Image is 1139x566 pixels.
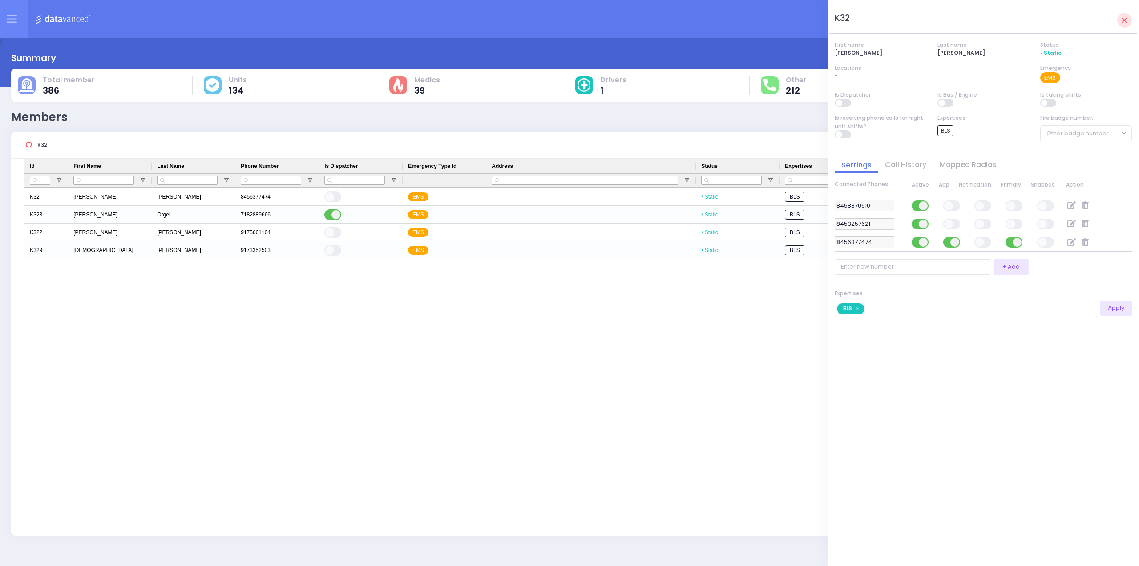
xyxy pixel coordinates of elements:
[835,289,1132,297] div: Expertises
[73,163,101,169] span: First Name
[1031,181,1055,189] label: Shabbos
[835,160,878,170] a: Settings
[157,163,184,169] span: Last Name
[390,177,397,184] button: Open Filter Menu
[835,180,901,188] div: Connected Phones
[68,224,152,241] div: [PERSON_NAME]
[206,78,219,92] img: cause-cover.svg
[994,259,1029,275] button: + Add
[408,163,456,169] span: Emergency Type Id
[785,176,929,185] input: Expertises Filter Input
[24,188,1115,206] div: Press SPACE to select this row.
[767,177,774,184] button: Open Filter Menu
[578,78,591,92] img: medical-cause.svg
[229,76,247,85] span: Units
[835,114,926,130] div: Is receiving phone calls for night unit shifts?
[1040,49,1042,57] span: •
[837,303,864,314] tag: BLS
[241,163,279,169] span: Phone Number
[937,125,953,136] div: BLS
[414,76,440,85] span: Medics
[43,86,95,95] span: 386
[235,224,319,241] div: 9175661104
[1066,181,1084,189] label: Action
[701,194,703,200] span: •
[408,228,428,237] span: EMS
[835,64,1029,72] div: Locations
[701,229,703,236] span: •
[408,210,428,220] span: EMS
[307,177,314,184] button: Open Filter Menu
[835,72,1029,80] div: -
[1040,49,1062,57] span: Static
[785,192,804,202] span: BLS
[408,192,428,202] span: EMS
[235,188,319,206] div: 8456377474
[1046,129,1109,138] span: Other badge number
[701,247,718,253] span: Static
[937,114,1029,122] div: Expertises
[701,194,718,200] span: Static
[1040,64,1132,72] div: Emergency
[408,246,428,255] span: EMS
[68,188,152,206] div: [PERSON_NAME]
[34,136,168,153] input: Search
[600,86,626,95] span: 1
[73,176,134,185] input: First Name Filter Input
[24,224,1115,241] div: Press SPACE to select this row.
[24,241,1115,259] div: Press SPACE to select this row.
[24,241,68,259] div: K329
[235,206,319,224] div: 7182889666
[324,176,385,185] input: Is Dispatcher Filter Input
[157,176,218,185] input: Last Name Filter Input
[24,206,68,224] div: K323
[11,51,56,65] div: Summary
[152,206,235,224] div: Orgel
[43,76,95,85] span: Total member
[835,49,926,57] div: [PERSON_NAME]
[937,49,1029,57] div: [PERSON_NAME]
[835,301,1097,317] tags: ​
[68,241,152,259] div: [DEMOGRAPHIC_DATA]
[1040,41,1132,49] div: Status
[701,212,718,218] span: Static
[1001,181,1021,189] label: Primary
[139,177,146,184] button: Open Filter Menu
[835,259,990,275] input: Enter new number
[785,245,804,256] span: BLS
[1040,91,1132,99] div: Is taking shifts
[937,41,1029,49] div: Last name
[229,86,247,95] span: 134
[786,86,807,95] span: 212
[241,176,301,185] input: Phone Number Filter Input
[24,224,68,241] div: K322
[785,210,804,220] span: BLS
[843,305,852,313] span: BLS
[492,176,678,185] input: Address Filter Input
[152,224,235,241] div: [PERSON_NAME]
[912,181,929,189] label: Active
[56,177,63,184] button: Open Filter Menu
[835,13,850,24] h3: K32
[393,78,403,92] img: fire-cause.svg
[701,212,703,218] span: •
[414,86,440,95] span: 39
[19,78,34,92] img: total-cause.svg
[937,91,1029,99] div: Is Bus / Engine
[152,241,235,259] div: [PERSON_NAME]
[701,163,718,169] span: Status
[35,13,94,24] img: Logo
[223,177,230,184] button: Open Filter Menu
[959,181,991,189] label: Notification
[24,188,68,206] div: K32
[701,176,762,185] input: Status Filter Input
[30,163,35,169] span: Id
[786,76,807,85] span: Other
[835,91,926,99] div: Is Dispatcher
[492,163,513,169] span: Address
[701,247,703,253] span: •
[68,206,152,224] div: [PERSON_NAME]
[1040,72,1060,83] div: EMS
[855,305,861,312] x: remove tag
[785,228,804,238] span: BLS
